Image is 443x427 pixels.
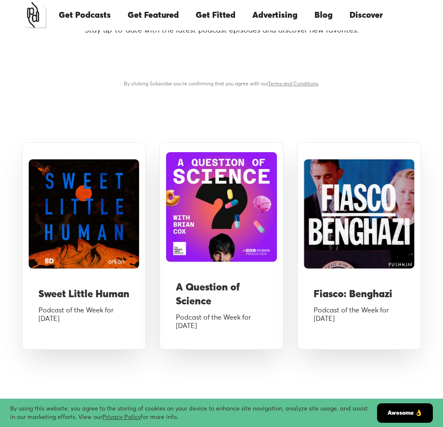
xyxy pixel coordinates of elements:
a: Discover [341,1,391,30]
a: Get Podcasts [50,1,119,30]
h3: A Question of Science [176,281,267,309]
div: [DATE] [314,315,405,323]
h3: Sweet Little Human [38,287,129,302]
div: Podcast of the Week for [176,313,267,322]
div: By using this website, you agree to the storing of cookies on your device to enhance site navigat... [10,405,377,422]
a: Terms and Conditions [268,82,318,87]
div: Podcast of the Week for [314,306,405,315]
a: Get Fitted [187,1,244,30]
a: Blog [306,1,341,30]
a: Sweet Little HumanPodcast of the Week for[DATE] [28,159,139,333]
a: Privacy Policy [102,414,141,420]
div: Podcast of the Week for [38,306,129,315]
a: Awesome 👌 [377,403,433,423]
div: By clicking Subscribe you're confirming that you agree with our . [59,80,384,88]
form: Email Form [59,49,384,88]
h3: Fiasco: Benghazi [314,287,405,302]
a: Fiasco: BenghaziPodcast of the Week for[DATE] [304,159,415,333]
a: Advertising [244,1,306,30]
a: home [20,2,46,28]
div: [DATE] [176,322,267,330]
a: A Question of ScienceA Question of SciencePodcast of the Week for[DATE] [166,152,277,340]
a: Get Featured [119,1,187,30]
img: A Question of Science [166,152,277,262]
div: [DATE] [38,315,129,323]
p: Stay up-to-date with the latest podcast episodes and discover new favorites. [59,25,384,36]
